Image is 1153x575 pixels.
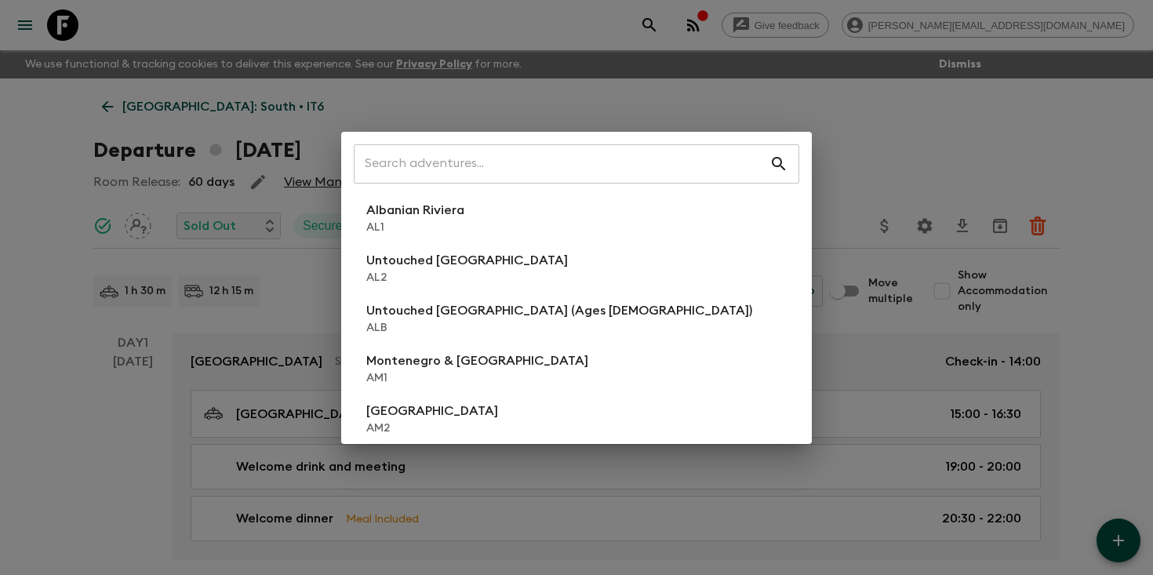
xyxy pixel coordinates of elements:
p: AL1 [366,220,464,235]
p: AM2 [366,420,498,436]
p: [GEOGRAPHIC_DATA] [366,402,498,420]
p: Montenegro & [GEOGRAPHIC_DATA] [366,351,588,370]
p: AL2 [366,270,568,286]
p: Albanian Riviera [366,201,464,220]
p: Untouched [GEOGRAPHIC_DATA] (Ages [DEMOGRAPHIC_DATA]) [366,301,752,320]
p: AM1 [366,370,588,386]
p: ALB [366,320,752,336]
input: Search adventures... [354,142,769,186]
p: Untouched [GEOGRAPHIC_DATA] [366,251,568,270]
